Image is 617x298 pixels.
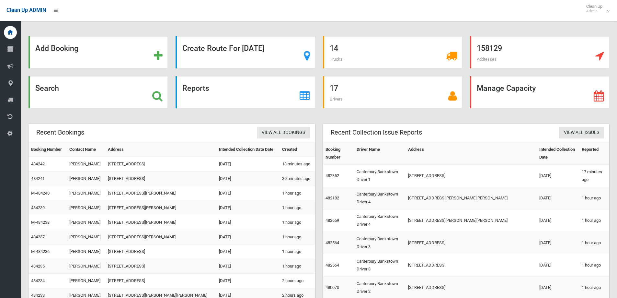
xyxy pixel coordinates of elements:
td: [PERSON_NAME] [67,201,105,215]
td: [STREET_ADDRESS] [105,157,216,172]
td: 1 hour ago [280,230,315,244]
td: 30 minutes ago [280,172,315,186]
a: 484233 [31,293,45,298]
a: 158129 Addresses [470,36,609,68]
td: [DATE] [216,172,280,186]
a: 482564 [326,240,339,245]
a: 480070 [326,285,339,290]
th: Reported [579,142,609,165]
td: 1 hour ago [579,209,609,232]
strong: Reports [182,84,209,93]
td: [DATE] [537,232,579,254]
a: M-484240 [31,191,50,196]
td: 1 hour ago [280,244,315,259]
td: [PERSON_NAME] [67,274,105,288]
td: [PERSON_NAME] [67,230,105,244]
td: [STREET_ADDRESS][PERSON_NAME] [105,186,216,201]
td: [PERSON_NAME] [67,259,105,274]
td: 1 hour ago [280,201,315,215]
header: Recent Bookings [29,126,92,139]
a: 14 Trucks [323,36,462,68]
th: Booking Number [29,142,67,157]
th: Address [406,142,537,165]
a: 484235 [31,264,45,268]
a: View All Bookings [257,127,310,139]
strong: Add Booking [35,44,78,53]
td: [PERSON_NAME] [67,244,105,259]
td: 13 minutes ago [280,157,315,172]
header: Recent Collection Issue Reports [323,126,430,139]
a: 482564 [326,263,339,268]
td: [DATE] [537,187,579,209]
th: Contact Name [67,142,105,157]
td: [STREET_ADDRESS][PERSON_NAME] [105,215,216,230]
td: 1 hour ago [280,186,315,201]
td: [STREET_ADDRESS][PERSON_NAME] [105,201,216,215]
td: [DATE] [216,186,280,201]
a: 482352 [326,173,339,178]
td: [DATE] [537,254,579,277]
a: Add Booking [29,36,168,68]
td: [DATE] [216,201,280,215]
td: [STREET_ADDRESS] [105,274,216,288]
strong: Create Route For [DATE] [182,44,264,53]
td: [PERSON_NAME] [67,186,105,201]
a: 484234 [31,278,45,283]
td: [STREET_ADDRESS][PERSON_NAME][PERSON_NAME] [406,187,537,209]
td: [DATE] [216,215,280,230]
strong: Manage Capacity [477,84,536,93]
strong: 158129 [477,44,502,53]
a: 482182 [326,196,339,200]
td: Canterbury Bankstown Driver 4 [354,209,405,232]
a: 484237 [31,234,45,239]
td: [DATE] [216,230,280,244]
span: Addresses [477,57,497,62]
td: [STREET_ADDRESS] [105,172,216,186]
td: Canterbury Bankstown Driver 1 [354,165,405,187]
a: 484242 [31,161,45,166]
td: [DATE] [537,165,579,187]
a: View All Issues [559,127,604,139]
td: [STREET_ADDRESS][PERSON_NAME][PERSON_NAME] [406,209,537,232]
td: [DATE] [537,209,579,232]
th: Booking Number [323,142,354,165]
span: Trucks [330,57,343,62]
td: [STREET_ADDRESS] [105,244,216,259]
td: [DATE] [216,259,280,274]
td: 1 hour ago [280,215,315,230]
strong: 17 [330,84,338,93]
td: 17 minutes ago [579,165,609,187]
strong: 14 [330,44,338,53]
td: 1 hour ago [579,232,609,254]
td: [PERSON_NAME] [67,157,105,172]
a: Manage Capacity [470,76,609,108]
td: [STREET_ADDRESS] [406,165,537,187]
td: 1 hour ago [280,259,315,274]
td: [STREET_ADDRESS][PERSON_NAME] [105,230,216,244]
td: [STREET_ADDRESS] [406,232,537,254]
td: [DATE] [216,157,280,172]
td: Canterbury Bankstown Driver 3 [354,254,405,277]
a: Reports [176,76,315,108]
td: [PERSON_NAME] [67,215,105,230]
td: Canterbury Bankstown Driver 4 [354,187,405,209]
th: Driver Name [354,142,405,165]
td: [DATE] [216,274,280,288]
a: 482659 [326,218,339,223]
a: 17 Drivers [323,76,462,108]
span: Drivers [330,97,343,101]
th: Intended Collection Date [537,142,579,165]
small: Admin [586,9,602,14]
span: Clean Up ADMIN [6,7,46,13]
td: [PERSON_NAME] [67,172,105,186]
td: [STREET_ADDRESS] [406,254,537,277]
td: [DATE] [216,244,280,259]
th: Address [105,142,216,157]
span: Clean Up [583,4,609,14]
td: [STREET_ADDRESS] [105,259,216,274]
td: Canterbury Bankstown Driver 3 [354,232,405,254]
a: 484241 [31,176,45,181]
a: 484239 [31,205,45,210]
a: M-484238 [31,220,50,225]
a: M-484236 [31,249,50,254]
